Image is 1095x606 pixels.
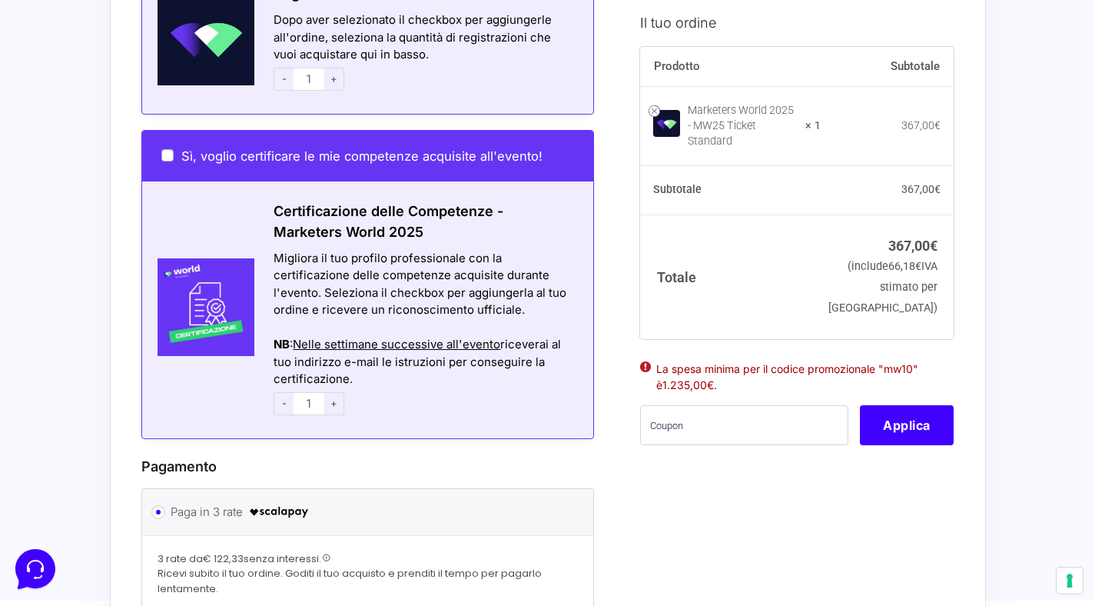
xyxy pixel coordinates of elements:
[274,203,503,240] span: Certificazione delle Competenze - Marketers World 2025
[237,486,259,500] p: Aiuto
[901,183,941,195] bdi: 367,00
[274,336,574,388] div: : riceverai al tuo indirizzo e-mail le istruzioni per conseguire la certificazione.
[293,337,500,351] span: Nelle settimane successive all'evento
[161,149,174,161] input: Sì, voglio certificare le mie competenze acquisite all'evento!
[274,319,574,337] div: Azioni del messaggio
[1057,568,1083,594] button: Le tue preferenze relative al consenso per le tecnologie di tracciamento
[25,129,283,160] button: Inizia una conversazione
[274,250,574,319] div: Migliora il tuo profilo professionale con la certificazione delle competenze acquisite durante l'...
[254,12,593,95] div: Dopo aver selezionato il checkbox per aggiungerle all'ordine, seleziona la quantità di registrazi...
[141,456,595,477] h3: Pagamento
[662,378,714,391] span: 1.235,00
[805,118,821,133] strong: × 1
[12,464,107,500] button: Home
[860,405,954,445] button: Applica
[164,191,283,203] a: Apri Centro Assistenza
[640,215,821,338] th: Totale
[828,260,937,315] small: (include IVA stimato per [GEOGRAPHIC_DATA])
[934,183,941,195] span: €
[888,237,937,253] bdi: 367,00
[74,86,105,117] img: dark
[324,68,344,91] span: +
[46,486,72,500] p: Home
[107,464,201,500] button: Messaggi
[294,68,324,91] input: 1
[25,191,120,203] span: Trova una risposta
[324,392,344,415] span: +
[707,378,714,391] span: €
[294,392,324,415] input: 1
[25,86,55,117] img: dark
[901,118,941,131] bdi: 367,00
[640,12,954,32] h3: Il tuo ordine
[12,546,58,592] iframe: Customerly Messenger Launcher
[640,405,848,445] input: Coupon
[274,68,294,91] span: -
[656,360,937,392] li: La spesa minima per il codice promozionale "mw10" è .
[930,237,937,253] span: €
[274,337,290,351] strong: NB
[100,138,227,151] span: Inizia una conversazione
[934,118,941,131] span: €
[171,501,560,524] label: Paga in 3 rate
[640,46,821,86] th: Prodotto
[821,46,954,86] th: Subtotale
[201,464,295,500] button: Aiuto
[653,110,680,137] img: Marketers World 2025 - MW25 Ticket Standard
[274,392,294,415] span: -
[12,12,258,37] h2: Ciao da Marketers 👋
[35,224,251,239] input: Cerca un articolo...
[640,165,821,215] th: Subtotale
[915,260,921,273] span: €
[25,62,131,74] span: Le tue conversazioni
[49,86,80,117] img: dark
[688,102,795,148] div: Marketers World 2025 - MW25 Ticket Standard
[133,486,174,500] p: Messaggi
[888,260,921,273] span: 66,18
[181,148,543,164] span: Sì, voglio certificare le mie competenze acquisite all'evento!
[248,503,310,521] img: scalapay-logo-black.png
[142,258,255,356] img: Certificazione-MW24-300x300-1.jpg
